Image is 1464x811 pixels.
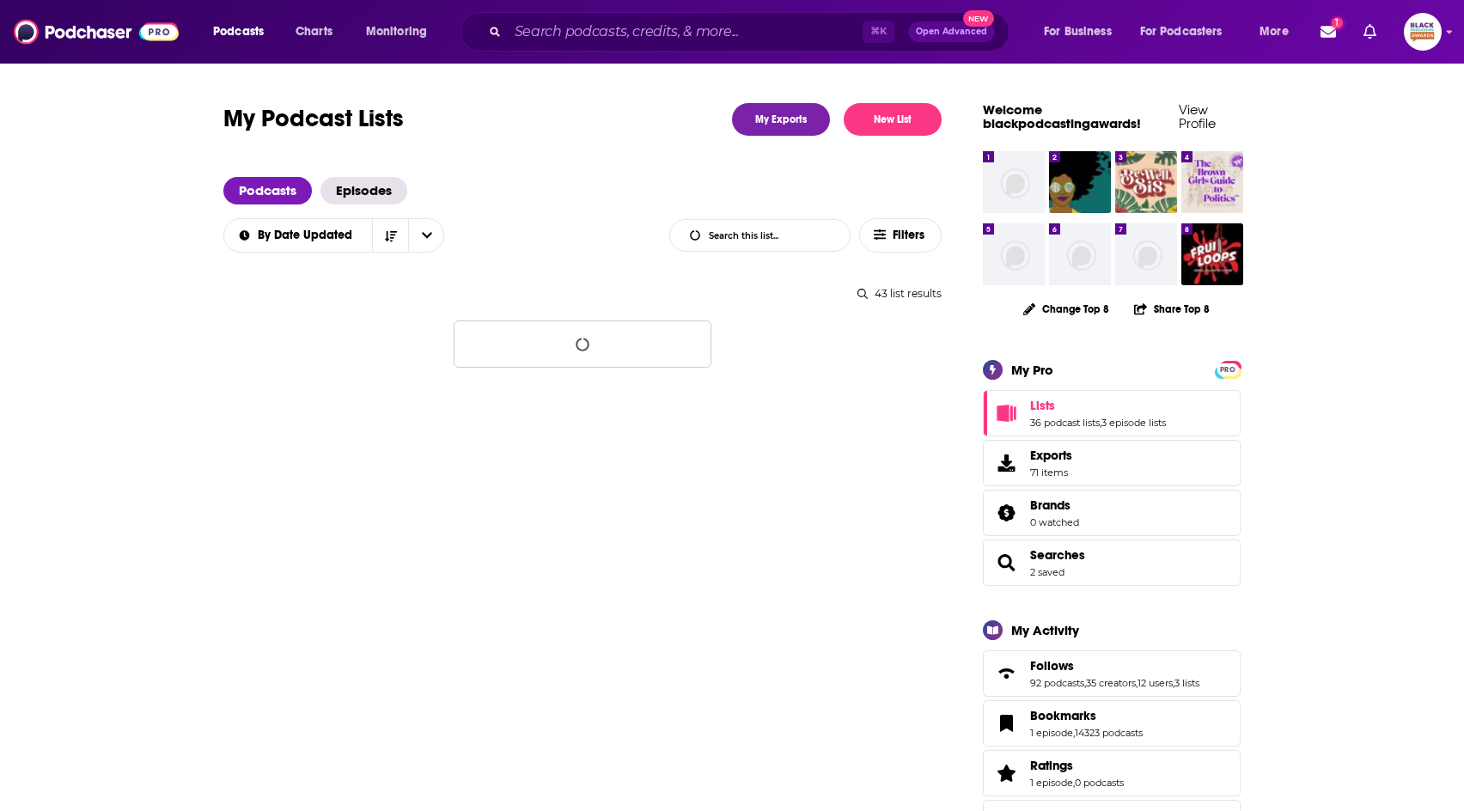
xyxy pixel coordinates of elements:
a: Brands [1030,497,1079,513]
img: The Brown Girls Guide to Politics [1181,151,1243,213]
a: 14323 podcasts [1075,727,1143,739]
a: 1 episode [1030,727,1073,739]
a: PRO [1217,362,1238,375]
a: Ratings [1030,758,1124,773]
a: Follows [989,662,1023,686]
span: Filters [893,229,927,241]
button: Show profile menu [1404,13,1442,51]
span: For Business [1044,20,1112,44]
span: , [1084,677,1086,689]
button: open menu [1032,18,1133,46]
button: Open AdvancedNew [908,21,995,42]
button: open menu [1247,18,1310,46]
button: Sort Direction [372,219,408,252]
a: My Exports [732,103,830,136]
span: , [1136,677,1138,689]
input: Search podcasts, credits, & more... [508,18,863,46]
button: open menu [408,219,444,252]
span: 1 [1332,17,1343,28]
span: Logged in as blackpodcastingawards [1404,13,1442,51]
img: missing-image.png [983,223,1045,285]
a: Show notifications dropdown [1357,17,1383,46]
span: Searches [983,540,1241,586]
span: Monitoring [366,20,427,44]
button: Loading [454,320,711,368]
a: Follows [1030,658,1199,674]
span: Lists [983,390,1241,436]
span: Bookmarks [1030,708,1096,723]
span: , [1173,677,1174,689]
button: Change Top 8 [1013,298,1119,320]
a: 3 lists [1174,677,1199,689]
span: Exports [1030,448,1072,463]
img: missing-image.png [1049,223,1111,285]
img: Fruitloops: Serial Killers of Color [1181,223,1243,285]
a: Podcasts [223,177,312,204]
span: Lists [1030,398,1055,413]
span: Exports [989,451,1023,475]
div: 43 list results [223,287,942,300]
span: Charts [296,20,332,44]
span: New [963,10,994,27]
span: Bookmarks [983,700,1241,747]
a: Lists [1030,398,1166,413]
a: 35 creators [1086,677,1136,689]
a: Brands [989,501,1023,525]
button: open menu [354,18,449,46]
span: PRO [1217,363,1238,376]
a: Lists [989,401,1023,425]
button: open menu [1129,18,1247,46]
a: 12 users [1138,677,1173,689]
span: Brands [983,490,1241,536]
button: open menu [201,18,286,46]
span: Brands [1030,497,1071,513]
a: View Profile [1179,101,1216,131]
a: Searches [989,551,1023,575]
img: User Profile [1404,13,1442,51]
span: , [1100,417,1101,429]
img: Podchaser - Follow, Share and Rate Podcasts [14,15,179,48]
span: Ratings [983,750,1241,796]
button: New List [844,103,942,136]
a: Searches [1030,547,1085,563]
span: Follows [1030,658,1074,674]
span: , [1073,777,1075,789]
a: 92 podcasts [1030,677,1084,689]
a: Bookmarks [989,711,1023,735]
a: Ratings [989,761,1023,785]
img: Stitch Please [1049,151,1111,213]
button: Share Top 8 [1133,292,1211,326]
a: 1 episode [1030,777,1073,789]
span: , [1073,727,1075,739]
a: Charts [284,18,343,46]
span: Podcasts [213,20,264,44]
button: Filters [859,218,942,253]
img: missing-image.png [983,151,1045,213]
div: Search podcasts, credits, & more... [477,12,1026,52]
span: For Podcasters [1140,20,1223,44]
span: More [1260,20,1289,44]
a: Show notifications dropdown [1314,17,1343,46]
span: Open Advanced [916,27,987,36]
a: Exports [983,440,1241,486]
a: 0 podcasts [1075,777,1124,789]
a: 0 watched [1030,516,1079,528]
span: Follows [983,650,1241,697]
img: missing-image.png [1115,223,1177,285]
span: Episodes [320,177,407,204]
a: 36 podcast lists [1030,417,1100,429]
div: My Activity [1011,622,1079,638]
span: 71 items [1030,466,1072,479]
span: Ratings [1030,758,1073,773]
a: Welcome blackpodcastingawards! [983,101,1141,131]
img: Be Well Sis: The Podcast [1115,151,1177,213]
span: By Date Updated [258,229,358,241]
a: 3 episode lists [1101,417,1166,429]
h1: My Podcast Lists [223,103,404,136]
